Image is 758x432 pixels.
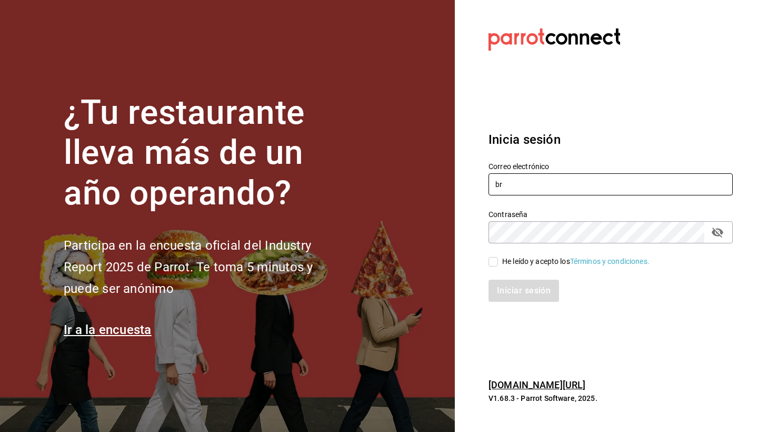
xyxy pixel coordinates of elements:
p: V1.68.3 - Parrot Software, 2025. [488,393,733,404]
h1: ¿Tu restaurante lleva más de un año operando? [64,93,348,214]
label: Contraseña [488,210,733,218]
h3: Inicia sesión [488,130,733,149]
label: Correo electrónico [488,162,733,170]
a: Ir a la encuesta [64,322,152,337]
a: [DOMAIN_NAME][URL] [488,379,585,390]
h2: Participa en la encuesta oficial del Industry Report 2025 de Parrot. Te toma 5 minutos y puede se... [64,235,348,299]
button: passwordField [709,223,726,241]
a: Términos y condiciones. [570,257,650,266]
input: Ingresa tu correo electrónico [488,173,733,195]
div: He leído y acepto los [502,256,650,267]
